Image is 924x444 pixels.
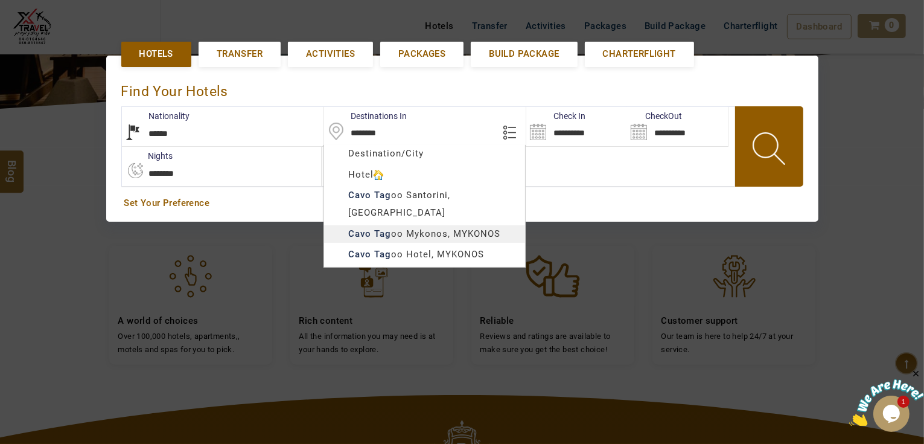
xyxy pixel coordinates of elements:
[306,48,355,60] span: Activities
[849,368,924,426] iframe: chat widget
[526,110,585,122] label: Check In
[348,228,371,239] b: Cavo
[121,150,173,162] label: nights
[324,225,525,243] div: oo Mykonos, MYKONOS
[121,71,803,106] div: Find Your Hotels
[324,187,525,222] div: oo Santorini, [GEOGRAPHIC_DATA]
[348,190,371,201] b: Cavo
[322,150,375,162] label: Rooms
[324,145,525,162] div: Destination/City
[398,48,445,60] span: Packages
[324,166,525,184] div: Hotel
[374,190,391,201] b: Tag
[139,48,173,60] span: Hotels
[122,110,190,122] label: Nationality
[526,107,627,146] input: Search
[121,42,191,66] a: Hotels
[374,228,391,239] b: Tag
[374,249,391,260] b: Tag
[199,42,281,66] a: Transfer
[374,170,383,180] img: hotelicon.PNG
[471,42,577,66] a: Build Package
[627,110,682,122] label: CheckOut
[124,197,800,210] a: Set Your Preference
[324,246,525,263] div: oo Hotel, MYKONOS
[489,48,559,60] span: Build Package
[348,249,371,260] b: Cavo
[627,107,728,146] input: Search
[323,110,407,122] label: Destinations In
[603,48,676,60] span: Charterflight
[288,42,373,66] a: Activities
[380,42,464,66] a: Packages
[585,42,694,66] a: Charterflight
[217,48,263,60] span: Transfer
